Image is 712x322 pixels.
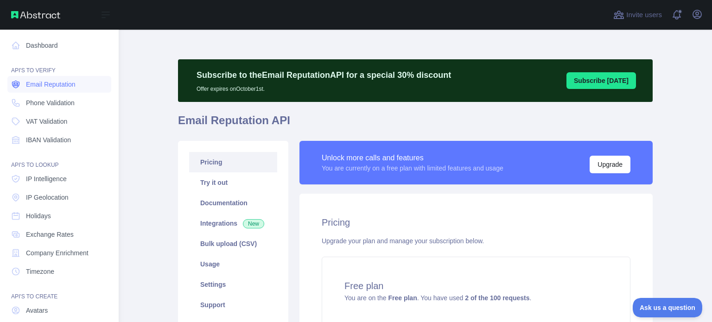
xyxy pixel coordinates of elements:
[26,193,69,202] span: IP Geolocation
[15,24,22,32] img: website_grey.svg
[344,294,531,302] span: You are on the . You have used .
[243,219,264,228] span: New
[189,152,277,172] a: Pricing
[7,245,111,261] a: Company Enrichment
[322,236,630,246] div: Upgrade your plan and manage your subscription below.
[189,193,277,213] a: Documentation
[611,7,664,22] button: Invite users
[566,72,636,89] button: Subscribe [DATE]
[344,279,608,292] h4: Free plan
[15,15,22,22] img: logo_orange.svg
[7,226,111,243] a: Exchange Rates
[7,95,111,111] a: Phone Validation
[26,117,67,126] span: VAT Validation
[7,282,111,300] div: API'S TO CREATE
[7,263,111,280] a: Timezone
[7,208,111,224] a: Holidays
[26,174,67,183] span: IP Intelligence
[178,113,653,135] h1: Email Reputation API
[37,55,83,61] div: Domain Overview
[322,152,503,164] div: Unlock more calls and features
[7,170,111,187] a: IP Intelligence
[7,189,111,206] a: IP Geolocation
[189,274,277,295] a: Settings
[26,306,48,315] span: Avatars
[26,230,74,239] span: Exchange Rates
[626,10,662,20] span: Invite users
[590,156,630,173] button: Upgrade
[26,135,71,145] span: IBAN Validation
[388,294,417,302] strong: Free plan
[322,216,630,229] h2: Pricing
[26,80,76,89] span: Email Reputation
[11,11,60,19] img: Abstract API
[24,24,102,32] div: Domain: [DOMAIN_NAME]
[465,294,529,302] strong: 2 of the 100 requests
[26,211,51,221] span: Holidays
[94,54,101,61] img: tab_keywords_by_traffic_grey.svg
[189,295,277,315] a: Support
[189,172,277,193] a: Try it out
[322,164,503,173] div: You are currently on a free plan with limited features and usage
[26,15,45,22] div: v 4.0.25
[7,132,111,148] a: IBAN Validation
[26,98,75,107] span: Phone Validation
[26,267,54,276] span: Timezone
[7,113,111,130] a: VAT Validation
[7,37,111,54] a: Dashboard
[7,302,111,319] a: Avatars
[189,254,277,274] a: Usage
[197,69,451,82] p: Subscribe to the Email Reputation API for a special 30 % discount
[7,150,111,169] div: API'S TO LOOKUP
[633,298,703,317] iframe: Toggle Customer Support
[197,82,451,93] p: Offer expires on October 1st.
[7,56,111,74] div: API'S TO VERIFY
[7,76,111,93] a: Email Reputation
[26,248,89,258] span: Company Enrichment
[104,55,153,61] div: Keywords by Traffic
[189,213,277,234] a: Integrations New
[189,234,277,254] a: Bulk upload (CSV)
[27,54,34,61] img: tab_domain_overview_orange.svg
